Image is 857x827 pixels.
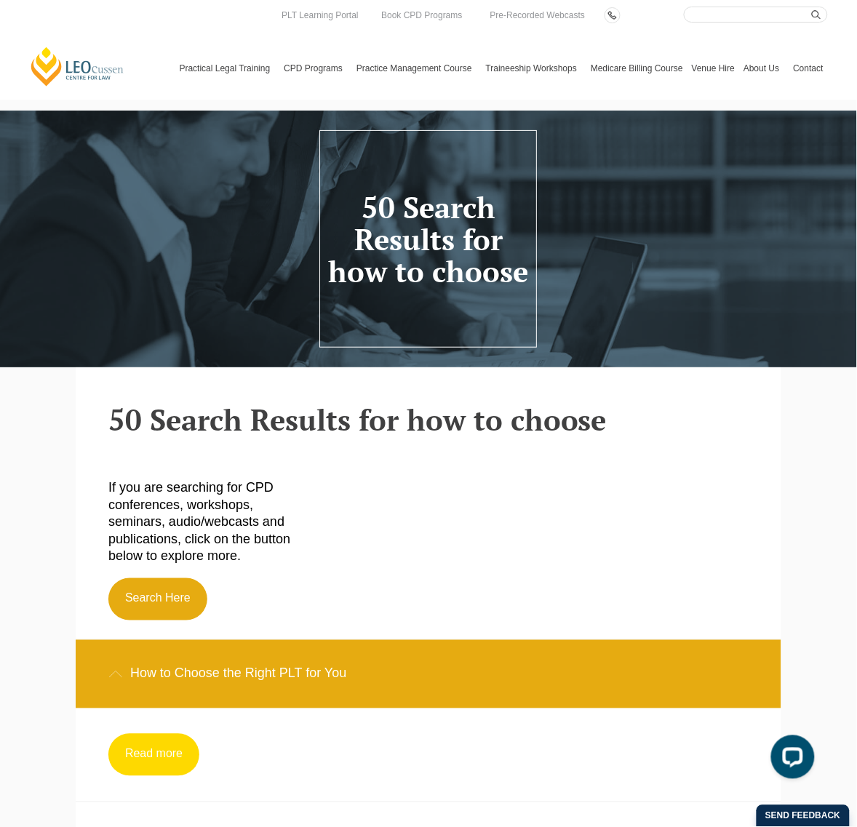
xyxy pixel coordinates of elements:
a: Medicare Billing Course [586,37,687,100]
a: Traineeship Workshops [482,37,586,100]
a: Search Here [108,578,207,620]
a: Book CPD Programs [378,7,466,23]
h2: 50 Search Results for how to choose [108,404,749,436]
a: Venue Hire [687,37,739,100]
p: If you are searching for CPD conferences, workshops, seminars, audio/webcasts and publications, c... [108,479,307,564]
a: [PERSON_NAME] Centre for Law [29,46,126,87]
a: Pre-Recorded Webcasts [487,7,589,23]
a: CPD Programs [279,37,352,100]
a: Practice Management Course [352,37,482,100]
a: Practical Legal Training [175,37,280,100]
a: Read more [108,734,199,776]
a: PLT Learning Portal [278,7,362,23]
a: About Us [739,37,789,100]
div: How to Choose the Right PLT for You [76,640,781,708]
h1: 50 Search Results for how to choose [326,191,532,287]
a: Contact [789,37,828,100]
iframe: LiveChat chat widget [760,730,821,791]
